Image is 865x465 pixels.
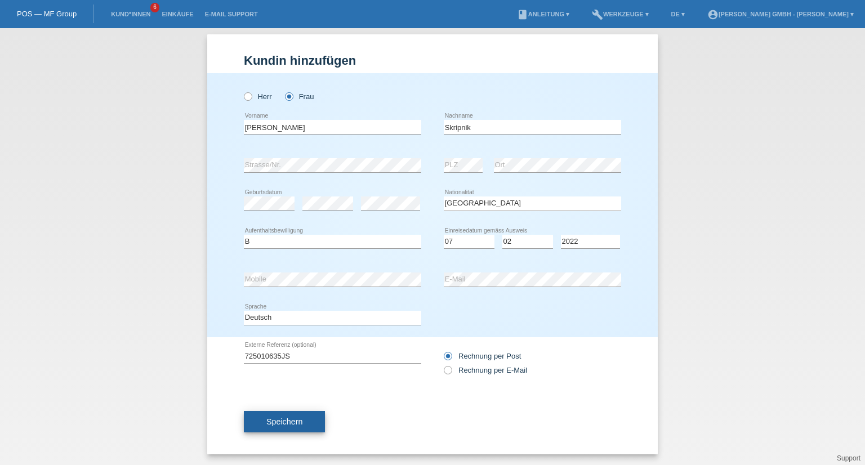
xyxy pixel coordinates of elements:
i: book [517,9,528,20]
a: POS — MF Group [17,10,77,18]
button: Speichern [244,411,325,432]
label: Frau [285,92,314,101]
a: bookAnleitung ▾ [511,11,575,17]
label: Rechnung per E-Mail [444,366,527,374]
span: Speichern [266,417,302,426]
input: Frau [285,92,292,100]
a: Support [837,454,860,462]
input: Rechnung per E-Mail [444,366,451,380]
i: build [592,9,603,20]
label: Herr [244,92,272,101]
input: Rechnung per Post [444,352,451,366]
h1: Kundin hinzufügen [244,53,621,68]
a: account_circle[PERSON_NAME] GmbH - [PERSON_NAME] ▾ [702,11,859,17]
label: Rechnung per Post [444,352,521,360]
i: account_circle [707,9,719,20]
a: E-Mail Support [199,11,264,17]
span: 6 [150,3,159,12]
input: Herr [244,92,251,100]
a: Einkäufe [156,11,199,17]
a: buildWerkzeuge ▾ [586,11,654,17]
a: Kund*innen [105,11,156,17]
a: DE ▾ [666,11,690,17]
